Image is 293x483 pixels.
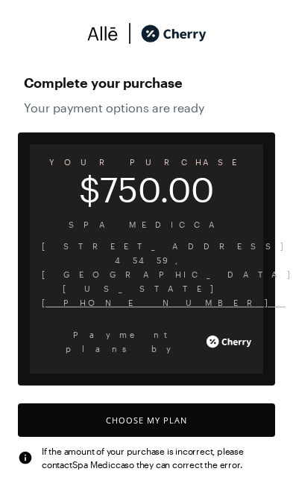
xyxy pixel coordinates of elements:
[30,152,263,172] span: YOUR PURCHASE
[18,450,33,465] img: svg%3e
[42,327,204,356] span: Payment plans by
[119,22,141,45] img: svg%3e
[24,71,269,95] span: Complete your purchase
[87,22,119,45] img: svg%3e
[141,22,207,45] img: cherry_black_logo-DrOE_MJI.svg
[207,330,251,353] img: cherry_white_logo-JPerc-yG.svg
[30,179,263,199] span: $750.00
[42,239,251,295] span: [STREET_ADDRESS] 45459 , [GEOGRAPHIC_DATA] , [US_STATE]
[42,295,251,310] span: [PHONE_NUMBER]
[42,217,251,231] span: Spa Medicca
[24,100,269,115] span: Your payment options are ready
[42,444,275,471] span: If the amount of your purchase is incorrect, please contact Spa Medicca so they can correct the e...
[18,403,275,437] button: Choose My Plan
